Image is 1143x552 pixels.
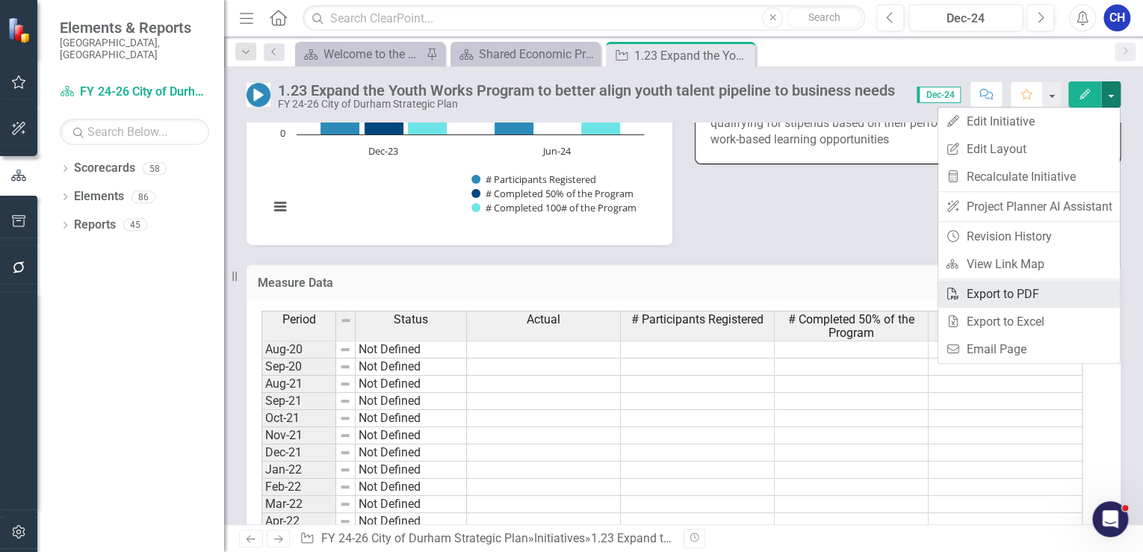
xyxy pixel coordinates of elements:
a: Elements [74,188,124,205]
span: Elements & Reports [60,19,209,37]
td: Not Defined [356,410,467,427]
td: Feb-22 [261,479,336,496]
div: Shared Economic Prosperity [479,45,596,63]
div: FY 24-26 City of Durham Strategic Plan [278,99,895,110]
a: Reports [74,217,116,234]
a: Welcome to the FY [DATE]-[DATE] Strategic Plan Landing Page! [299,45,422,63]
td: Not Defined [356,462,467,479]
a: FY 24-26 City of Durham Strategic Plan [321,531,528,545]
img: 8DAGhfEEPCf229AAAAAElFTkSuQmCC [340,314,352,326]
td: Jan-22 [261,462,336,479]
span: # Completed 50% of the Program [778,313,925,339]
img: 8DAGhfEEPCf229AAAAAElFTkSuQmCC [339,498,351,510]
img: 8DAGhfEEPCf229AAAAAElFTkSuQmCC [339,481,351,493]
span: Actual [527,313,560,326]
span: Period [282,313,316,326]
td: Not Defined [356,479,467,496]
h3: Measure Data [258,276,1109,290]
input: Search Below... [60,119,209,145]
img: 8DAGhfEEPCf229AAAAAElFTkSuQmCC [339,344,351,356]
img: 8DAGhfEEPCf229AAAAAElFTkSuQmCC [339,412,351,424]
img: 8DAGhfEEPCf229AAAAAElFTkSuQmCC [339,515,351,527]
text: Dec-23 [368,144,398,158]
img: 8DAGhfEEPCf229AAAAAElFTkSuQmCC [339,395,351,407]
img: ClearPoint Strategy [6,16,34,44]
td: Not Defined [356,427,467,444]
text: 0 [280,126,285,140]
button: Show # Participants Registered [471,173,597,186]
a: Edit Layout [938,135,1120,163]
a: Revision History [938,223,1120,250]
img: 8DAGhfEEPCf229AAAAAElFTkSuQmCC [339,464,351,476]
img: 8DAGhfEEPCf229AAAAAElFTkSuQmCC [339,378,351,390]
td: Not Defined [356,444,467,462]
td: Not Defined [356,496,467,513]
td: Not Defined [356,359,467,376]
td: Not Defined [356,393,467,410]
a: Shared Economic Prosperity [454,45,596,63]
span: # Completed 100# of the Program [932,313,1079,339]
a: FY 24-26 City of Durham Strategic Plan [60,84,209,101]
img: 8DAGhfEEPCf229AAAAAElFTkSuQmCC [339,429,351,441]
td: Nov-21 [261,427,336,444]
a: Recalculate Initiative [938,163,1120,190]
a: Export to PDF [938,280,1120,308]
button: Show # Completed 100# of the Program [471,201,638,214]
button: CH [1103,4,1130,31]
a: Email Page [938,335,1120,363]
p: The Youth Works Program 2024 resulted in 528 participants qualifying for stipends based on their ... [710,98,1105,149]
div: Dec-24 [914,10,1017,28]
img: 8DAGhfEEPCf229AAAAAElFTkSuQmCC [339,361,351,373]
td: Dec-21 [261,444,336,462]
td: Apr-22 [261,513,336,530]
iframe: Intercom live chat [1092,501,1128,537]
span: Dec-24 [917,87,961,103]
span: # Participants Registered [631,313,763,326]
div: 58 [143,162,167,175]
td: Aug-21 [261,376,336,393]
img: In Progress [247,83,270,107]
div: » » [300,530,672,548]
div: Welcome to the FY [DATE]-[DATE] Strategic Plan Landing Page! [323,45,422,63]
td: Oct-21 [261,410,336,427]
span: Status [394,313,428,326]
td: Mar-22 [261,496,336,513]
button: Search [787,7,861,28]
td: Not Defined [356,341,467,359]
a: Edit Initiative [938,108,1120,135]
div: 86 [131,190,155,203]
a: View Link Map [938,250,1120,278]
div: 1.23 Expand the Youth Works Program to better align youth talent pipeline to business needs [591,531,1077,545]
td: Not Defined [356,513,467,530]
span: Search [808,11,840,23]
div: 1.23 Expand the Youth Works Program to better align youth talent pipeline to business needs [634,46,752,65]
button: View chart menu, Chart [270,196,291,217]
a: Project Planner AI Assistant [938,193,1120,220]
a: Scorecards [74,160,135,177]
a: Export to Excel [938,308,1120,335]
td: Not Defined [356,376,467,393]
small: [GEOGRAPHIC_DATA], [GEOGRAPHIC_DATA] [60,37,209,61]
td: Sep-21 [261,393,336,410]
img: 8DAGhfEEPCf229AAAAAElFTkSuQmCC [339,447,351,459]
td: Sep-20 [261,359,336,376]
div: 1.23 Expand the Youth Works Program to better align youth talent pipeline to business needs [278,82,895,99]
a: Initiatives [534,531,585,545]
td: Aug-20 [261,341,336,359]
button: Show # Completed 50% of the Program [471,187,634,200]
button: Dec-24 [908,4,1023,31]
text: Jun-24 [542,144,571,158]
div: 45 [123,219,147,232]
input: Search ClearPoint... [303,5,865,31]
